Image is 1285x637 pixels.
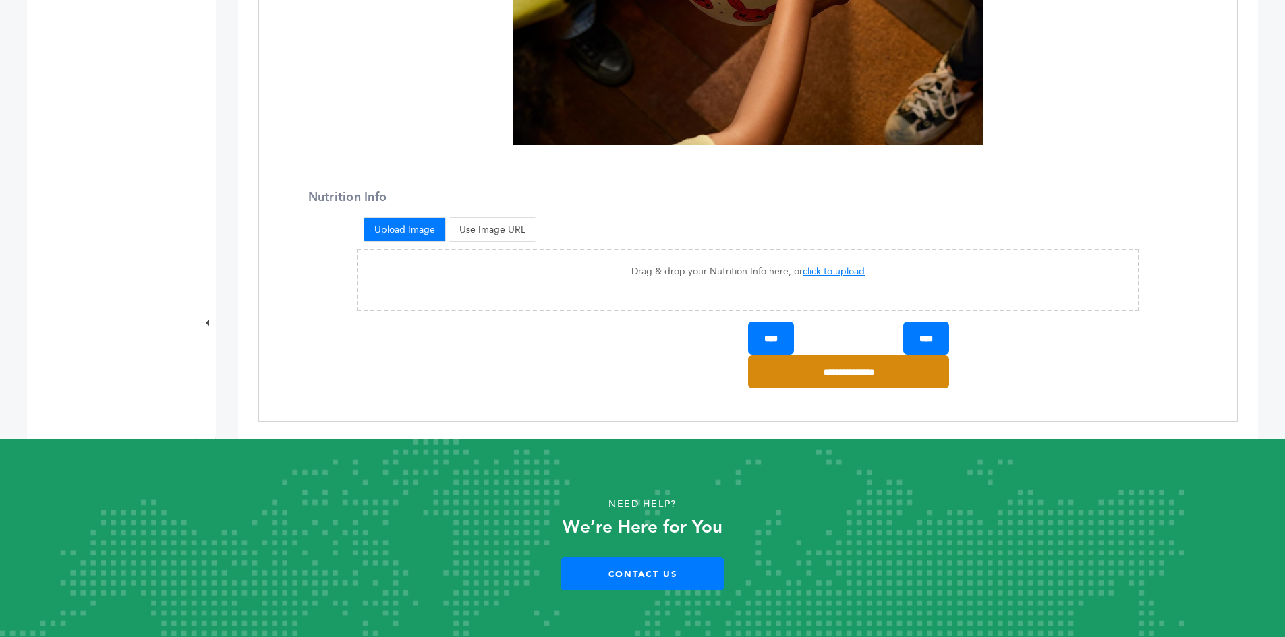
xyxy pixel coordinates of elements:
[561,557,724,590] a: Contact Us
[803,265,865,278] span: click to upload
[449,217,536,242] button: Use Image URL
[372,264,1124,280] p: Drag & drop your Nutrition Info here, or
[259,189,403,206] label: Nutrition Info
[364,217,446,242] button: Upload Image
[64,494,1221,514] p: Need Help?
[563,515,722,539] strong: We’re Here for You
